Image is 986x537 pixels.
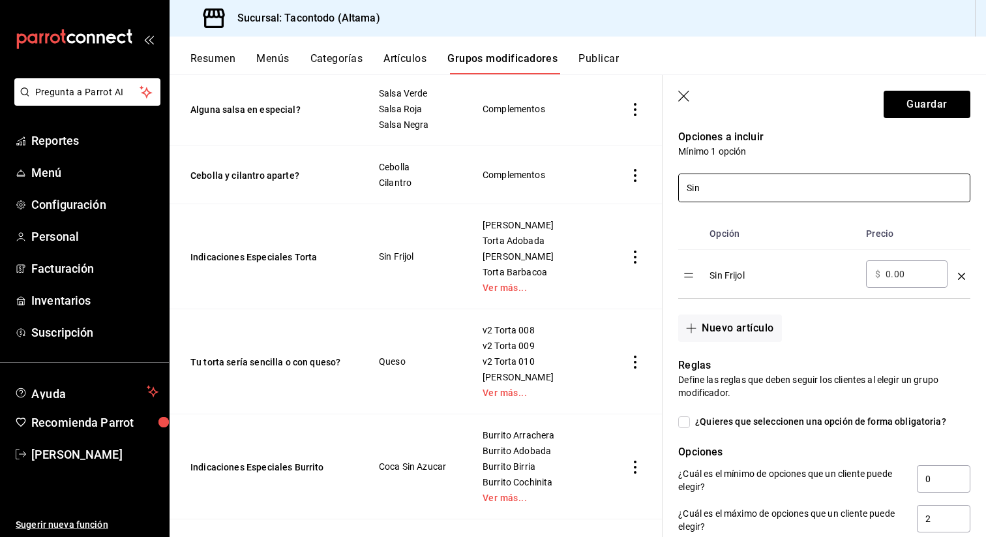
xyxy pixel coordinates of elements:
button: actions [629,461,642,474]
button: actions [629,251,642,264]
span: $ [875,269,880,279]
button: Tu torta sería sencilla o con queso? [190,356,347,369]
span: Burrito Adobada [483,446,591,455]
span: Torta Barbacoa [483,268,591,277]
button: Menús [256,52,289,74]
button: Publicar [578,52,619,74]
span: Configuración [31,196,158,213]
span: v2 Torta 009 [483,341,591,350]
span: Pregunta a Parrot AI [35,85,140,99]
span: [PERSON_NAME] [31,446,158,463]
span: Queso [379,357,450,366]
input: Elige un artículo existente [679,174,970,202]
span: Reportes [31,132,158,149]
table: optionsTable [678,218,970,298]
div: navigation tabs [190,52,986,74]
button: actions [629,103,642,116]
button: Categorías [310,52,363,74]
div: Sin Frijol [710,260,856,282]
span: v2 Torta 010 [483,357,591,366]
span: Inventarios [31,292,158,309]
span: Torta Adobada [483,236,591,245]
span: Complementos [483,170,591,179]
span: Complementos [483,104,591,114]
span: [PERSON_NAME] [483,252,591,261]
span: Menú [31,164,158,181]
a: Ver más... [483,388,591,397]
p: Define las reglas que deben seguir los clientes al elegir un grupo modificador. [678,373,970,399]
button: open_drawer_menu [143,34,154,44]
span: Suscripción [31,324,158,341]
span: Facturación [31,260,158,277]
p: Mínimo 1 opción [678,145,970,158]
button: Pregunta a Parrot AI [14,78,160,106]
span: [PERSON_NAME] [483,373,591,382]
p: ¿Cuál es el mínimo de opciones que un cliente puede elegir? [678,467,906,493]
span: [PERSON_NAME] [483,221,591,230]
span: Sin Frijol [379,252,450,261]
span: Burrito Birria [483,462,591,471]
p: Opciones a incluir [678,129,970,145]
p: ¿Cuál es el máximo de opciones que un cliente puede elegir? [678,507,906,533]
span: Burrito Arrachera [483,431,591,440]
p: Reglas [678,358,970,373]
button: Artículos [383,52,426,74]
button: Indicaciones Especiales Torta [190,251,347,264]
span: Ayuda [31,384,142,399]
span: Salsa Negra [379,120,450,129]
span: Cilantro [379,178,450,187]
p: Opciones [678,444,970,460]
button: Alguna salsa en especial? [190,103,347,116]
span: ¿Quieres que seleccionen una opción de forma obligatoria? [690,415,946,429]
button: Indicaciones Especiales Burrito [190,461,347,474]
button: actions [629,356,642,369]
a: Pregunta a Parrot AI [9,95,160,108]
span: Salsa Verde [379,89,450,98]
button: Cebolla y cilantro aparte? [190,169,347,182]
span: Sugerir nueva función [16,518,158,532]
th: Precio [861,218,953,250]
span: Coca Sin Azucar [379,462,450,471]
button: actions [629,169,642,182]
h3: Sucursal: Tacontodo (Altama) [227,10,380,26]
span: Cebolla [379,162,450,172]
th: Opción [704,218,861,250]
span: v2 Torta 008 [483,326,591,335]
button: Guardar [884,91,970,118]
span: Personal [31,228,158,245]
span: Recomienda Parrot [31,414,158,431]
button: Grupos modificadores [447,52,558,74]
a: Ver más... [483,493,591,502]
span: Salsa Roja [379,104,450,114]
button: Nuevo artículo [678,315,781,342]
a: Ver más... [483,283,591,292]
span: Burrito Cochinita [483,478,591,487]
button: Resumen [190,52,235,74]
